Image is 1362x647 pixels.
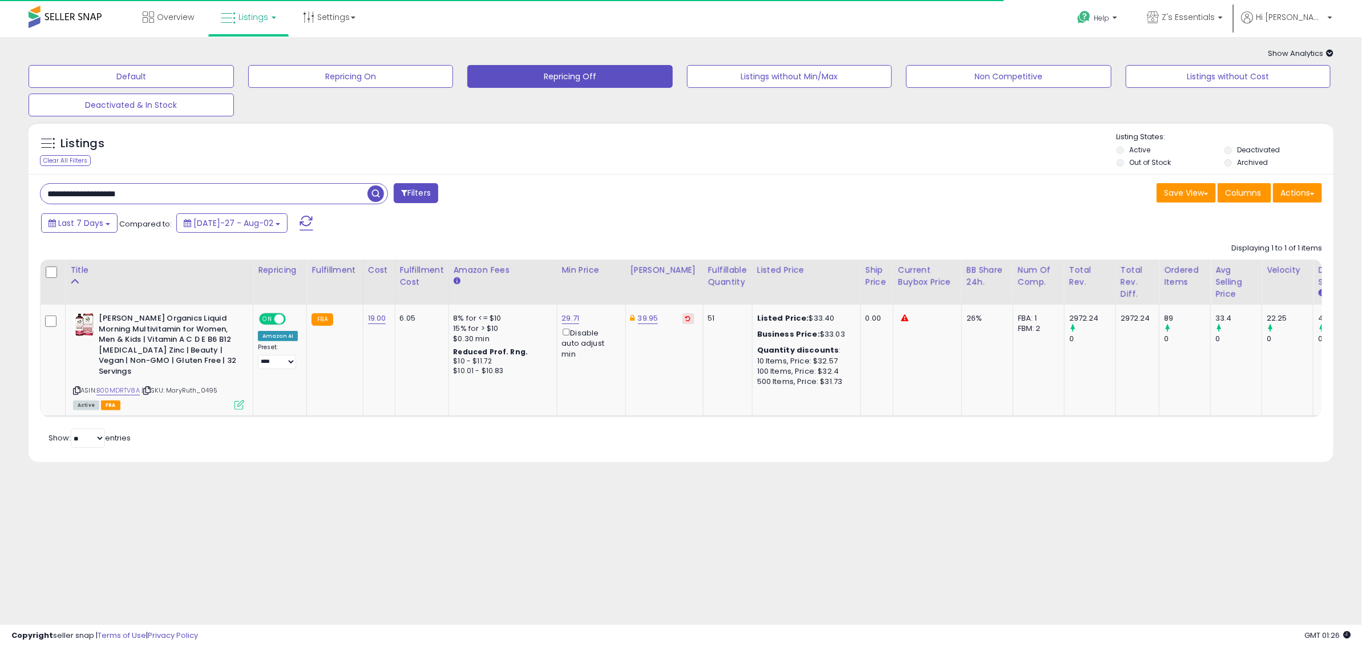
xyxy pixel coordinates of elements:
span: Compared to: [119,219,172,229]
div: : [757,345,852,355]
div: ASIN: [73,313,244,409]
b: Reduced Prof. Rng. [454,347,528,357]
i: Get Help [1077,10,1091,25]
div: 8% for <= $10 [454,313,548,323]
span: Show: entries [49,432,131,443]
div: Disable auto adjust min [562,326,617,359]
div: 2972.24 [1069,313,1116,323]
div: Days In Stock [1318,264,1360,288]
span: OFF [284,314,302,324]
label: Active [1129,145,1150,155]
button: Save View [1157,183,1216,203]
div: Ship Price [866,264,888,288]
div: 0.00 [866,313,884,323]
div: 22.25 [1267,313,1313,323]
div: Preset: [258,343,298,369]
div: FBM: 2 [1018,323,1056,334]
div: Ordered Items [1164,264,1206,288]
label: Deactivated [1237,145,1280,155]
h5: Listings [60,136,104,152]
button: Repricing Off [467,65,673,88]
div: Clear All Filters [40,155,91,166]
b: Business Price: [757,329,820,339]
div: Num of Comp. [1018,264,1060,288]
small: FBA [312,313,333,326]
div: Cost [368,264,390,276]
a: 19.00 [368,313,386,324]
div: Avg Selling Price [1215,264,1257,300]
span: Help [1094,13,1109,23]
button: Repricing On [248,65,454,88]
span: Listings [239,11,268,23]
div: Amazon Fees [454,264,552,276]
span: | SKU: MaryRuth_0495 [142,386,217,395]
div: 33.4 [1215,313,1262,323]
div: 0 [1267,334,1313,344]
div: 0 [1069,334,1116,344]
b: Listed Price: [757,313,809,323]
span: Last 7 Days [58,217,103,229]
div: Title [70,264,248,276]
button: Actions [1273,183,1322,203]
span: All listings currently available for purchase on Amazon [73,401,99,410]
label: Archived [1237,157,1268,167]
div: FBA: 1 [1018,313,1056,323]
div: $33.03 [757,329,852,339]
a: 39.95 [638,313,658,324]
span: Columns [1225,187,1261,199]
div: [PERSON_NAME] [631,264,698,276]
div: Displaying 1 to 1 of 1 items [1231,243,1322,254]
button: Last 7 Days [41,213,118,233]
div: Total Rev. Diff. [1121,264,1154,300]
div: 6.05 [400,313,440,323]
span: [DATE]-27 - Aug-02 [193,217,273,229]
div: Velocity [1267,264,1308,276]
button: Filters [394,183,438,203]
div: 100 Items, Price: $32.4 [757,366,852,377]
button: Listings without Min/Max [687,65,892,88]
div: Current Buybox Price [898,264,957,288]
a: Hi [PERSON_NAME] [1241,11,1332,37]
small: Amazon Fees. [454,276,460,286]
div: 15% for > $10 [454,323,548,334]
div: $10 - $11.72 [454,357,548,366]
span: Hi [PERSON_NAME] [1256,11,1324,23]
div: 51 [708,313,743,323]
label: Out of Stock [1129,157,1171,167]
div: 500 Items, Price: $31.73 [757,377,852,387]
div: 10 Items, Price: $32.57 [757,356,852,366]
span: ON [260,314,274,324]
a: 29.71 [562,313,580,324]
div: BB Share 24h. [967,264,1008,288]
div: 0 [1215,334,1262,344]
span: Show Analytics [1268,48,1333,59]
div: $10.01 - $10.83 [454,366,548,376]
div: 2972.24 [1121,313,1150,323]
div: Fulfillment [312,264,358,276]
span: Z's Essentials [1162,11,1215,23]
div: $0.30 min [454,334,548,344]
div: Min Price [562,264,621,276]
b: Quantity discounts [757,345,839,355]
button: [DATE]-27 - Aug-02 [176,213,288,233]
div: Fulfillable Quantity [708,264,747,288]
span: FBA [101,401,120,410]
a: B00MDRTV8A [96,386,140,395]
div: 89 [1164,313,1210,323]
div: $33.40 [757,313,852,323]
button: Default [29,65,234,88]
b: [PERSON_NAME] Organics Liquid Morning Multivitamin for Women, Men & Kids | Vitamin A C D E B6 B12... [99,313,237,379]
small: Days In Stock. [1318,288,1325,298]
div: 0 [1164,334,1210,344]
a: Help [1068,2,1129,37]
button: Columns [1218,183,1271,203]
div: Listed Price [757,264,856,276]
div: Repricing [258,264,302,276]
div: Fulfillment Cost [400,264,444,288]
div: Amazon AI [258,331,298,341]
div: 26% [967,313,1004,323]
button: Deactivated & In Stock [29,94,234,116]
img: 51HXtDoHfvL._SL40_.jpg [73,313,96,336]
span: Overview [157,11,194,23]
button: Non Competitive [906,65,1112,88]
